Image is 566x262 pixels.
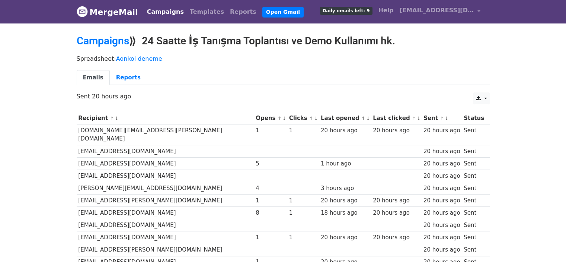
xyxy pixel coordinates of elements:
[462,195,486,207] td: Sent
[417,116,421,121] a: ↓
[321,196,369,205] div: 20 hours ago
[321,126,369,135] div: 20 hours ago
[77,124,254,145] td: [DOMAIN_NAME][EMAIL_ADDRESS][PERSON_NAME][DOMAIN_NAME]
[462,145,486,157] td: Sent
[278,116,282,121] a: ↑
[373,196,420,205] div: 20 hours ago
[77,55,490,63] p: Spreadsheet:
[77,6,88,17] img: MergeMail logo
[77,35,490,47] h2: ⟫ 24 Saatte İş Tanışma Toplantısı ve Demo Kullanımı hk.
[77,231,254,244] td: [EMAIL_ADDRESS][DOMAIN_NAME]
[462,170,486,182] td: Sent
[423,209,460,217] div: 20 hours ago
[440,116,444,121] a: ↑
[462,231,486,244] td: Sent
[289,209,317,217] div: 1
[423,196,460,205] div: 20 hours ago
[77,35,129,47] a: Campaigns
[287,112,319,124] th: Clicks
[256,126,285,135] div: 1
[227,4,259,19] a: Reports
[110,116,114,121] a: ↑
[529,226,566,262] iframe: Chat Widget
[314,116,318,121] a: ↓
[412,116,416,121] a: ↑
[423,172,460,180] div: 20 hours ago
[77,145,254,157] td: [EMAIL_ADDRESS][DOMAIN_NAME]
[115,116,119,121] a: ↓
[256,184,285,193] div: 4
[422,112,462,124] th: Sent
[77,182,254,195] td: [PERSON_NAME][EMAIL_ADDRESS][DOMAIN_NAME]
[262,7,304,18] a: Open Gmail
[321,160,369,168] div: 1 hour ago
[187,4,227,19] a: Templates
[256,209,285,217] div: 8
[289,196,317,205] div: 1
[77,157,254,170] td: [EMAIL_ADDRESS][DOMAIN_NAME]
[462,157,486,170] td: Sent
[317,3,375,18] a: Daily emails left: 9
[371,112,422,124] th: Last clicked
[77,219,254,231] td: [EMAIL_ADDRESS][DOMAIN_NAME]
[256,233,285,242] div: 1
[462,219,486,231] td: Sent
[77,4,138,20] a: MergeMail
[366,116,370,121] a: ↓
[321,209,369,217] div: 18 hours ago
[321,233,369,242] div: 20 hours ago
[289,233,317,242] div: 1
[77,207,254,219] td: [EMAIL_ADDRESS][DOMAIN_NAME]
[397,3,484,20] a: [EMAIL_ADDRESS][DOMAIN_NAME]
[423,221,460,230] div: 20 hours ago
[309,116,313,121] a: ↑
[462,207,486,219] td: Sent
[77,112,254,124] th: Recipient
[110,70,147,85] a: Reports
[361,116,365,121] a: ↑
[423,147,460,156] div: 20 hours ago
[77,195,254,207] td: [EMAIL_ADDRESS][PERSON_NAME][DOMAIN_NAME]
[319,112,371,124] th: Last opened
[320,7,372,15] span: Daily emails left: 9
[256,196,285,205] div: 1
[445,116,449,121] a: ↓
[400,6,474,15] span: [EMAIL_ADDRESS][DOMAIN_NAME]
[462,244,486,256] td: Sent
[423,184,460,193] div: 20 hours ago
[77,70,110,85] a: Emails
[462,124,486,145] td: Sent
[423,233,460,242] div: 20 hours ago
[289,126,317,135] div: 1
[256,160,285,168] div: 5
[254,112,287,124] th: Opens
[423,246,460,254] div: 20 hours ago
[321,184,369,193] div: 3 hours ago
[282,116,286,121] a: ↓
[373,126,420,135] div: 20 hours ago
[373,209,420,217] div: 20 hours ago
[462,182,486,195] td: Sent
[77,170,254,182] td: [EMAIL_ADDRESS][DOMAIN_NAME]
[462,112,486,124] th: Status
[116,55,162,62] a: Aonkol deneme
[144,4,187,19] a: Campaigns
[77,244,254,256] td: [EMAIL_ADDRESS][PERSON_NAME][DOMAIN_NAME]
[375,3,397,18] a: Help
[77,92,490,100] p: Sent 20 hours ago
[423,160,460,168] div: 20 hours ago
[529,226,566,262] div: Sohbet Aracı
[373,233,420,242] div: 20 hours ago
[423,126,460,135] div: 20 hours ago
